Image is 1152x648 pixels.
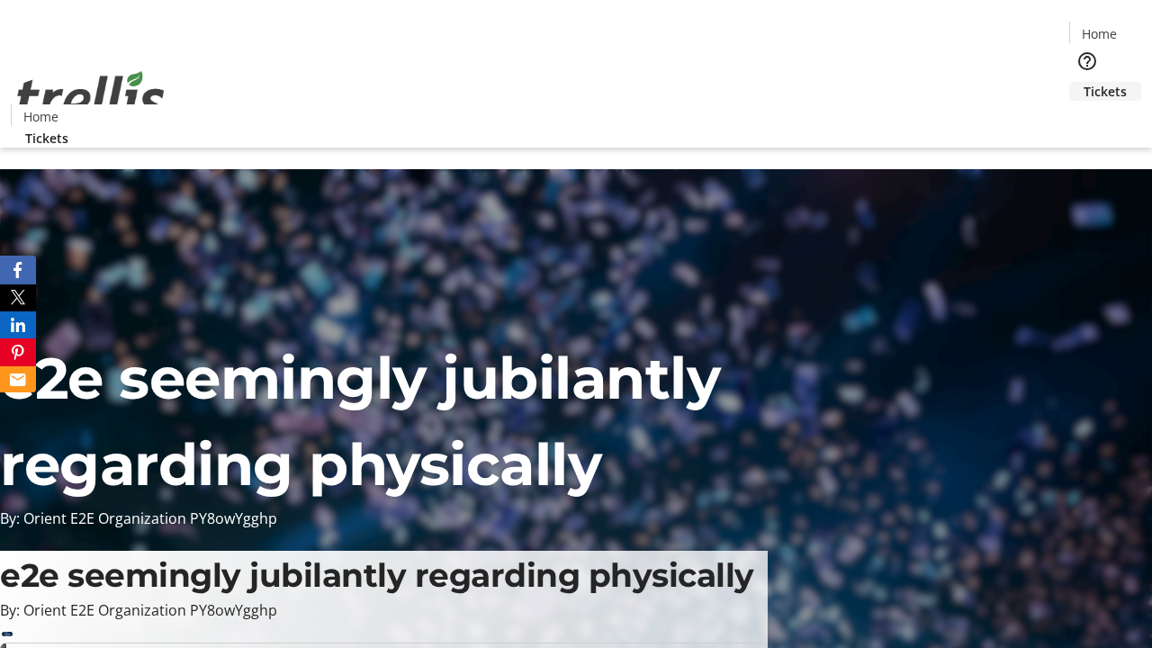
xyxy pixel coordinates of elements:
[23,107,58,126] span: Home
[1082,24,1117,43] span: Home
[1084,82,1127,101] span: Tickets
[25,129,68,148] span: Tickets
[1070,24,1128,43] a: Home
[11,129,83,148] a: Tickets
[1069,43,1105,79] button: Help
[1069,82,1141,101] a: Tickets
[12,107,69,126] a: Home
[11,51,171,141] img: Orient E2E Organization PY8owYgghp's Logo
[1069,101,1105,137] button: Cart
